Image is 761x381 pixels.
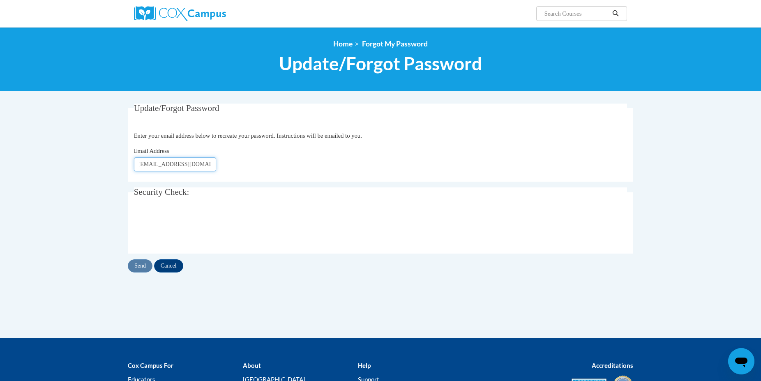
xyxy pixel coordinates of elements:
[333,39,353,48] a: Home
[134,148,169,154] span: Email Address
[728,348,754,374] iframe: Button to launch messaging window
[128,362,173,369] b: Cox Campus For
[134,157,216,171] input: Email
[362,39,428,48] span: Forgot My Password
[134,6,226,21] img: Cox Campus
[544,9,609,18] input: Search Courses
[134,187,189,197] span: Security Check:
[154,259,183,272] input: Cancel
[609,9,622,18] button: Search
[134,211,259,243] iframe: reCAPTCHA
[592,362,633,369] b: Accreditations
[134,103,219,113] span: Update/Forgot Password
[358,362,371,369] b: Help
[134,132,362,139] span: Enter your email address below to recreate your password. Instructions will be emailed to you.
[279,53,482,74] span: Update/Forgot Password
[134,6,290,21] a: Cox Campus
[243,362,261,369] b: About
